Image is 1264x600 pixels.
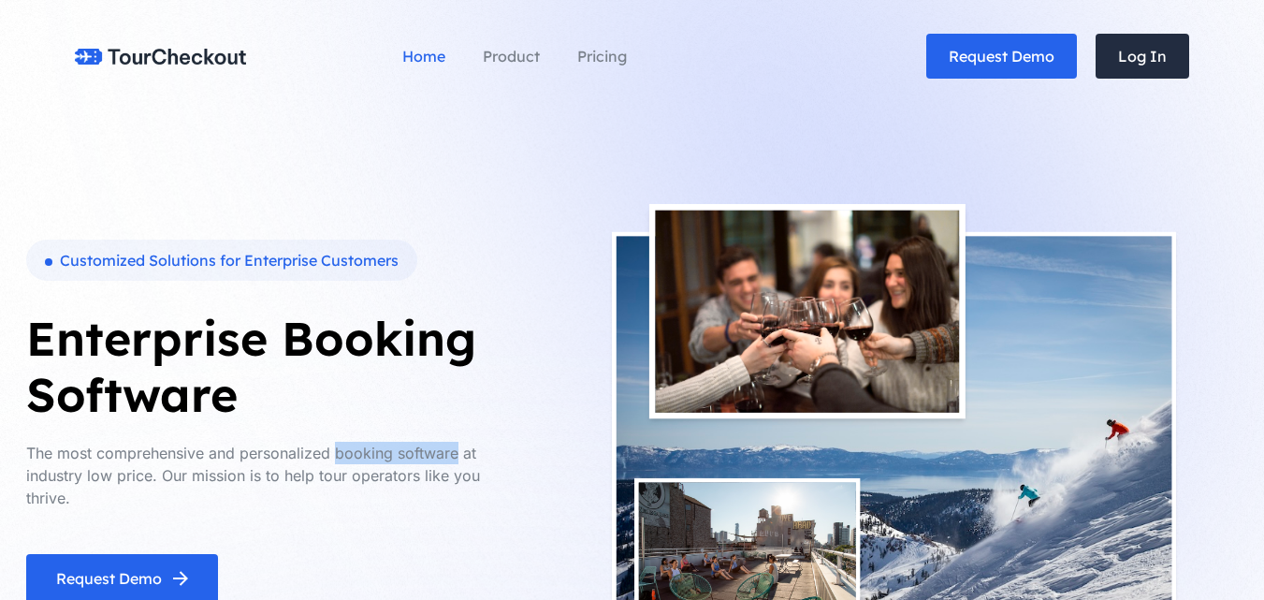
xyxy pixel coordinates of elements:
h1: Enterprise Booking Software [26,311,522,423]
span: Log In [1096,34,1189,79]
p: The most comprehensive and personalized booking software at industry low price. Our mission is to... [26,442,522,509]
a: Pricing [577,19,627,94]
a: Home [402,19,445,94]
span: Customized Solutions for Enterprise Customers [26,240,417,281]
img: wine-tour.jpg [648,204,965,419]
img: logo [75,49,246,65]
a: Request Demo [926,34,1077,79]
a: Product [483,19,540,94]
